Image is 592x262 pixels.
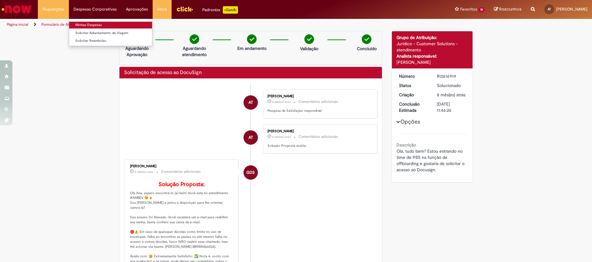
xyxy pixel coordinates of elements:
[437,92,465,98] span: 8 mês(es) atrás
[267,143,371,148] p: Solução Proposta aceita.
[397,59,468,65] div: [PERSON_NAME]
[362,34,371,44] img: check-circle-green.png
[202,6,238,14] div: Padroniza
[246,165,255,180] span: GDS
[190,34,199,44] img: check-circle-green.png
[249,130,253,145] span: AT
[300,46,318,52] p: Validação
[124,70,202,76] h2: Solicitação de acesso ao DocuSign Histórico de tíquete
[69,19,152,46] ul: Despesas Corporativas
[249,95,253,110] span: AT
[135,170,153,174] time: 10/02/2025 16:46:32
[267,94,371,98] div: [PERSON_NAME]
[394,73,433,79] dt: Número
[298,99,338,104] small: Comentários adicionais
[272,135,291,139] span: 8 mês(es) atrás
[394,82,433,89] dt: Status
[247,34,257,44] img: check-circle-green.png
[7,22,28,27] a: Página inicial
[499,6,522,12] span: Rascunhos
[176,4,193,14] img: click_logo_yellow_360x200.png
[130,164,233,168] div: [PERSON_NAME]
[69,30,152,37] a: Solicitar Adiantamento de Viagem
[357,46,377,52] p: Concluído
[437,92,466,98] div: 06/02/2025 14:15:30
[267,129,371,133] div: [PERSON_NAME]
[394,92,433,98] dt: Criação
[397,41,468,53] div: Jurídico - Customer Solutions - atendimento
[272,135,291,139] time: 11/02/2025 08:34:22
[548,7,551,11] span: AT
[437,101,466,113] div: [DATE] 11:46:26
[223,6,238,14] p: +GenAi
[237,45,267,51] p: Em andamento
[460,6,477,12] span: Favoritos
[5,19,390,30] ul: Trilhas de página
[437,82,466,89] div: Solucionado
[244,130,258,145] div: Ana Soligo Lezcano Tatis
[397,142,416,148] b: Descrição
[122,45,152,58] p: Aguardando Aprovação
[157,6,167,12] span: More
[437,73,466,79] div: R12616919
[42,22,87,27] a: Formulário de Atendimento
[244,95,258,110] div: Ana Soligo Lezcano Tatis
[244,165,258,180] div: Gabriel de Siqueira
[304,34,314,44] img: check-circle-green.png
[397,148,466,172] span: Olá, tudo bem? Estou entrando no time de PBS na função de offboarding e gostaria de solicitar o a...
[69,37,152,44] a: Solicitar Reembolso
[159,181,204,188] b: Solução Proposta:
[556,7,587,12] span: [PERSON_NAME]
[272,100,291,104] time: 11/02/2025 08:34:33
[494,7,522,12] a: Rascunhos
[135,170,153,174] span: 8 mês(es) atrás
[1,3,33,15] img: ServiceNow
[478,7,485,12] span: 18
[161,169,201,174] small: Comentários adicionais
[394,101,433,113] dt: Conclusão Estimada
[397,53,468,59] div: Analista responsável:
[267,108,371,113] p: Pesquisa de Satisfação respondida!
[74,6,117,12] span: Despesas Corporativas
[397,34,468,41] div: Grupo de Atribuição:
[272,100,291,104] span: 8 mês(es) atrás
[298,134,338,139] small: Comentários adicionais
[43,6,64,12] span: Requisições
[179,45,209,58] p: Aguardando atendimento
[126,6,148,12] span: Aprovações
[437,92,465,98] time: 06/02/2025 14:15:30
[69,22,152,28] a: Minhas Despesas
